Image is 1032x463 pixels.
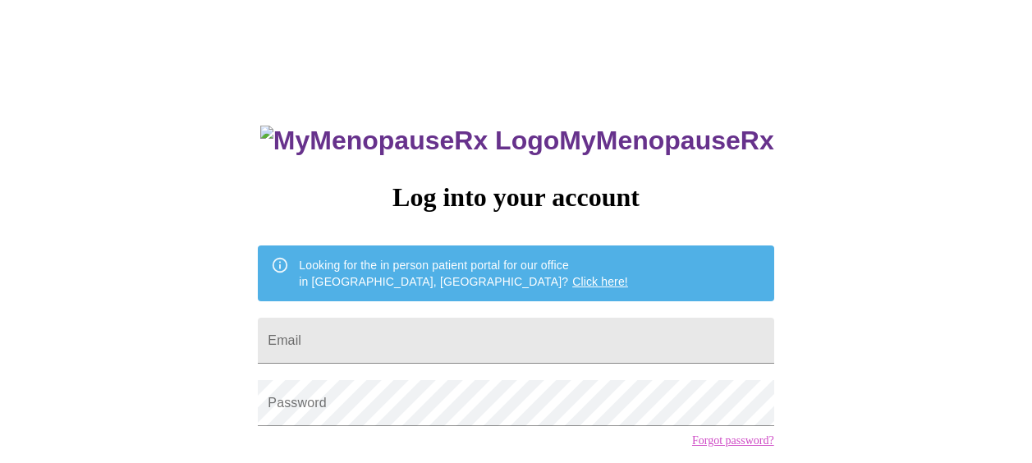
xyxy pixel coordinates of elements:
[260,126,559,156] img: MyMenopauseRx Logo
[258,182,773,213] h3: Log into your account
[299,250,628,296] div: Looking for the in person patient portal for our office in [GEOGRAPHIC_DATA], [GEOGRAPHIC_DATA]?
[692,434,774,447] a: Forgot password?
[260,126,774,156] h3: MyMenopauseRx
[572,275,628,288] a: Click here!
